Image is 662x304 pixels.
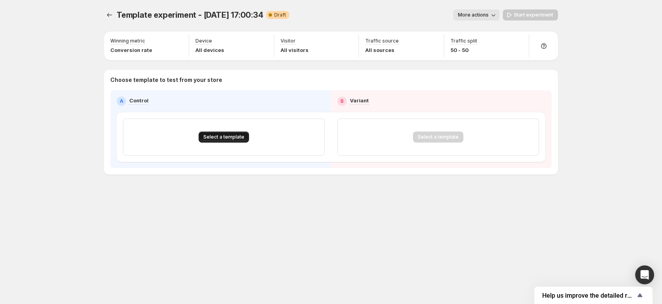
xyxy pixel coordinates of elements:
p: 50 - 50 [450,46,477,54]
p: Device [195,38,212,44]
button: Show survey - Help us improve the detailed report for A/B campaigns [542,291,645,300]
h2: B [340,98,344,104]
span: Help us improve the detailed report for A/B campaigns [542,292,635,299]
p: All visitors [281,46,309,54]
span: Template experiment - [DATE] 17:00:34 [117,10,263,20]
p: Control [129,96,149,104]
div: Open Intercom Messenger [635,265,654,284]
p: Conversion rate [110,46,152,54]
p: Variant [350,96,369,104]
span: Select a template [203,134,244,140]
p: All sources [365,46,399,54]
p: Visitor [281,38,296,44]
button: Select a template [199,132,249,143]
p: Choose template to test from your store [110,76,552,84]
button: Experiments [104,9,115,20]
h2: A [120,98,123,104]
span: Draft [274,12,286,18]
p: Traffic split [450,38,477,44]
p: Traffic source [365,38,399,44]
button: More actions [453,9,500,20]
p: All devices [195,46,224,54]
span: More actions [458,12,489,18]
p: Winning metric [110,38,145,44]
